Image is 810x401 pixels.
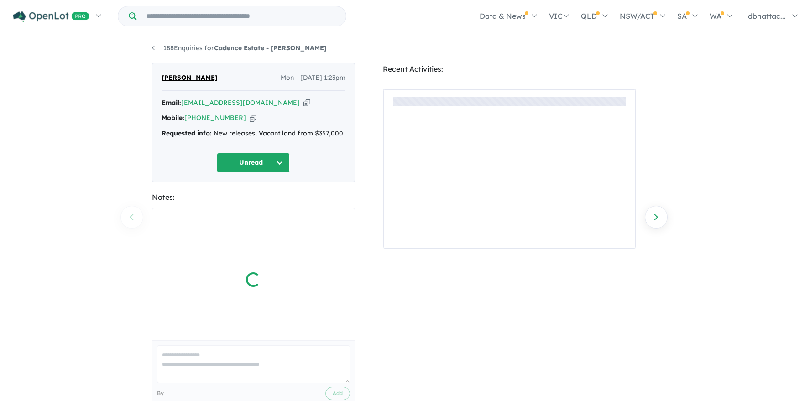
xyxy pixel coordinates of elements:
span: Mon - [DATE] 1:23pm [281,73,345,83]
button: Copy [303,98,310,108]
div: Recent Activities: [383,63,636,75]
div: New releases, Vacant land from $357,000 [162,128,345,139]
span: [PERSON_NAME] [162,73,218,83]
nav: breadcrumb [152,43,658,54]
a: 188Enquiries forCadence Estate - [PERSON_NAME] [152,44,327,52]
strong: Requested info: [162,129,212,137]
div: Notes: [152,191,355,203]
strong: Email: [162,99,181,107]
img: Openlot PRO Logo White [13,11,89,22]
button: Unread [217,153,290,172]
a: [EMAIL_ADDRESS][DOMAIN_NAME] [181,99,300,107]
input: Try estate name, suburb, builder or developer [138,6,344,26]
strong: Mobile: [162,114,184,122]
button: Copy [250,113,256,123]
a: [PHONE_NUMBER] [184,114,246,122]
span: dbhattac... [748,11,786,21]
strong: Cadence Estate - [PERSON_NAME] [214,44,327,52]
